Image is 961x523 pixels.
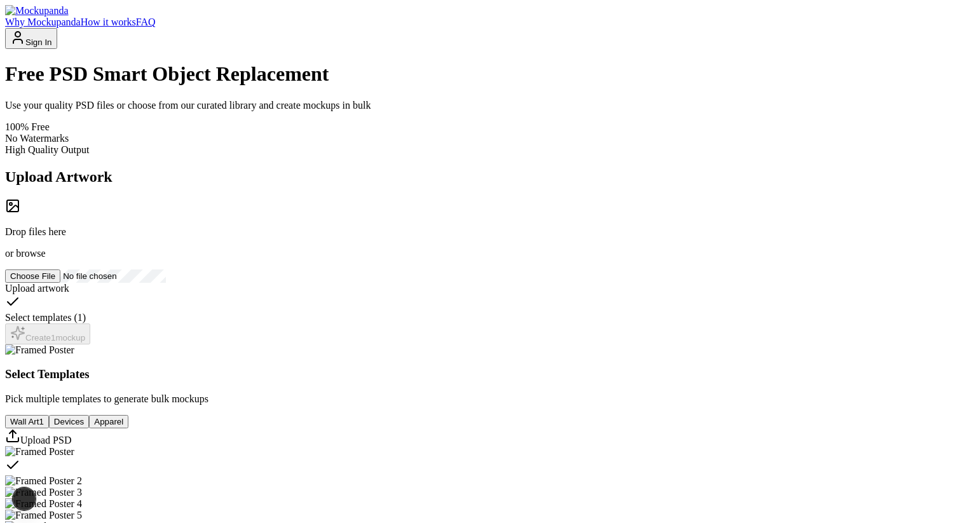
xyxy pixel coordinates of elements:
span: No Watermarks [5,133,69,144]
img: Framed Poster 4 [5,498,82,510]
span: 1 [39,417,43,426]
h2: Upload Artwork [5,168,956,186]
div: Select template Framed Poster 2 [5,475,956,487]
span: Upload artwork [5,283,69,294]
span: Select templates ( 1 ) [5,312,86,323]
img: Framed Poster [5,344,74,356]
span: High Quality Output [5,144,89,155]
a: FAQ [136,17,156,27]
img: Framed Poster 5 [5,510,82,521]
div: Create 1 mockup [10,325,85,343]
button: Wall Art1 [5,415,49,428]
button: Devices [49,415,89,428]
a: How it works [81,17,136,27]
button: Create1mockup [5,323,90,344]
a: Why Mockupanda [5,17,81,27]
span: 100% Free [5,121,50,132]
p: Pick multiple templates to generate bulk mockups [5,393,956,405]
img: Framed Poster [5,446,74,458]
div: Select template Framed Poster 3 [5,487,956,498]
span: Upload PSD [20,435,71,445]
h1: Free PSD Smart Object Replacement [5,62,956,86]
span: browse [16,248,45,259]
img: Framed Poster 3 [5,487,82,498]
a: Mockupanda home [5,5,69,16]
div: Select template Framed Poster 4 [5,498,956,510]
p: Use your quality PSD files or choose from our curated library and create mockups in bulk [5,100,956,111]
div: Upload custom PSD template [5,428,956,446]
button: Sign In [5,28,57,49]
button: Apparel [89,415,128,428]
h3: Select Templates [5,367,956,381]
div: Select template Framed Poster 5 [5,510,956,521]
img: Mockupanda [5,5,69,17]
img: Framed Poster 2 [5,475,82,487]
p: Drop files here [5,226,956,238]
p: or [5,248,956,259]
div: Select template Framed Poster [5,446,956,475]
